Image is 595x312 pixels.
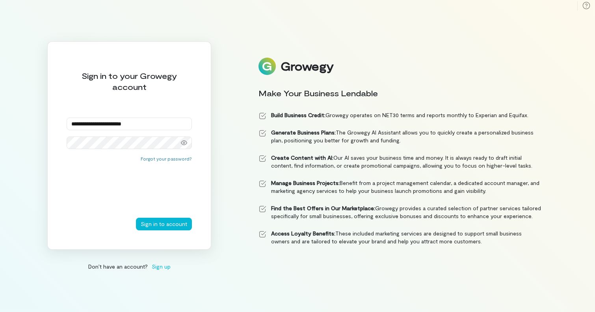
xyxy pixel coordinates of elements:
[281,60,333,73] div: Growegy
[47,262,211,271] div: Don’t have an account?
[271,205,375,211] strong: Find the Best Offers in Our Marketplace:
[271,129,336,136] strong: Generate Business Plans:
[258,179,541,195] li: Benefit from a project management calendar, a dedicated account manager, and marketing agency ser...
[258,88,541,99] div: Make Your Business Lendable
[258,129,541,144] li: The Growegy AI Assistant allows you to quickly create a personalized business plan, positioning y...
[258,58,276,75] img: Logo
[271,154,333,161] strong: Create Content with AI:
[271,112,325,118] strong: Build Business Credit:
[258,111,541,119] li: Growegy operates on NET30 terms and reports monthly to Experian and Equifax.
[271,179,340,186] strong: Manage Business Projects:
[67,70,192,92] div: Sign in to your Growegy account
[258,204,541,220] li: Growegy provides a curated selection of partner services tailored specifically for small business...
[152,262,171,271] span: Sign up
[271,230,335,237] strong: Access Loyalty Benefits:
[258,154,541,170] li: Our AI saves your business time and money. It is always ready to draft initial content, find info...
[136,218,192,230] button: Sign in to account
[258,230,541,245] li: These included marketing services are designed to support small business owners and are tailored ...
[141,155,192,162] button: Forgot your password?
